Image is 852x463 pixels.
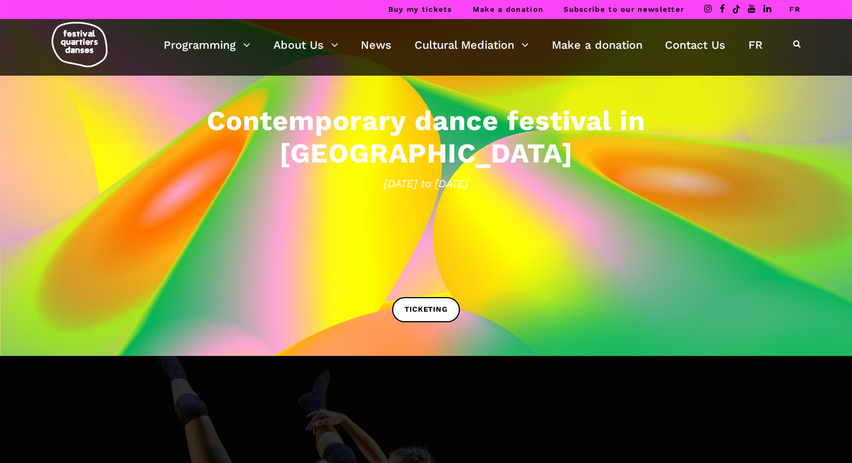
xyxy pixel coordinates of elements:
span: [DATE] to [DATE] [79,175,774,192]
a: FR [748,35,762,54]
a: Subscribe to our newsletter [564,5,684,13]
a: TICKETING [392,297,459,322]
a: About Us [273,35,338,54]
a: Buy my tickets [388,5,453,13]
a: Cultural Mediation [415,35,529,54]
a: Contact Us [665,35,725,54]
a: FR [789,5,800,13]
h3: Contemporary dance festival in [GEOGRAPHIC_DATA] [79,104,774,170]
img: logo-fqd-med [52,22,108,67]
a: Programming [164,35,250,54]
a: Make a donation [552,35,643,54]
a: News [361,35,392,54]
span: TICKETING [404,304,447,316]
a: Make a donation [473,5,544,13]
